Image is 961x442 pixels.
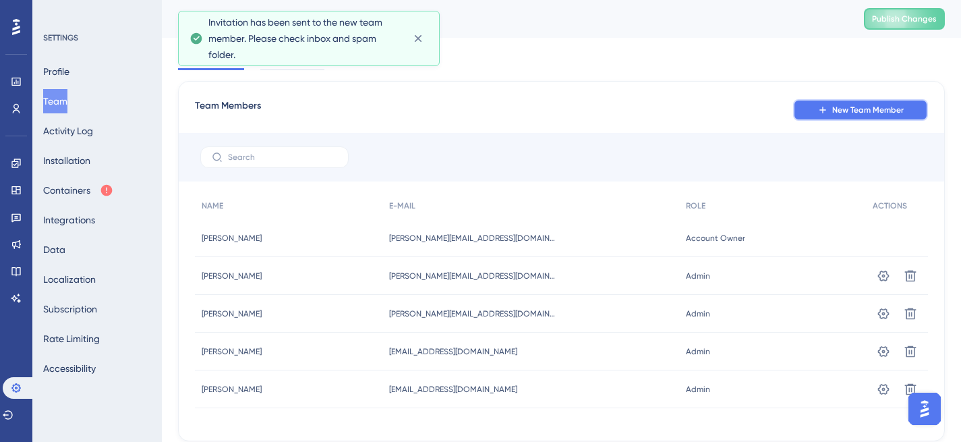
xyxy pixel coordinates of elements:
[43,297,97,321] button: Subscription
[872,13,937,24] span: Publish Changes
[389,233,558,244] span: [PERSON_NAME][EMAIL_ADDRESS][DOMAIN_NAME]
[43,327,100,351] button: Rate Limiting
[686,346,710,357] span: Admin
[178,9,830,28] div: Team
[686,233,745,244] span: Account Owner
[43,238,65,262] button: Data
[43,89,67,113] button: Team
[389,271,558,281] span: [PERSON_NAME][EMAIL_ADDRESS][DOMAIN_NAME]
[904,389,945,429] iframe: UserGuiding AI Assistant Launcher
[43,356,96,381] button: Accessibility
[686,384,710,395] span: Admin
[43,119,93,143] button: Activity Log
[873,200,907,211] span: ACTIONS
[43,148,90,173] button: Installation
[43,208,95,232] button: Integrations
[202,200,223,211] span: NAME
[43,59,69,84] button: Profile
[202,346,262,357] span: [PERSON_NAME]
[389,200,415,211] span: E-MAIL
[43,32,152,43] div: SETTINGS
[208,14,402,63] span: Invitation has been sent to the new team member. Please check inbox and spam folder.
[202,233,262,244] span: [PERSON_NAME]
[389,384,517,395] span: [EMAIL_ADDRESS][DOMAIN_NAME]
[202,271,262,281] span: [PERSON_NAME]
[832,105,904,115] span: New Team Member
[43,267,96,292] button: Localization
[686,200,705,211] span: ROLE
[793,99,928,121] button: New Team Member
[389,346,517,357] span: [EMAIL_ADDRESS][DOMAIN_NAME]
[686,308,710,319] span: Admin
[864,8,945,30] button: Publish Changes
[686,271,710,281] span: Admin
[228,153,337,162] input: Search
[202,308,262,319] span: [PERSON_NAME]
[389,308,558,319] span: [PERSON_NAME][EMAIL_ADDRESS][DOMAIN_NAME]
[202,384,262,395] span: [PERSON_NAME]
[43,178,113,202] button: Containers
[195,98,261,122] span: Team Members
